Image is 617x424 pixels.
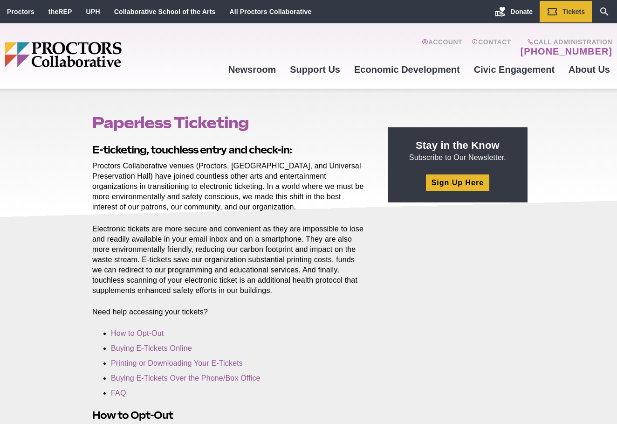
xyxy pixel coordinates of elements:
[5,42,193,67] img: Proctors logo
[388,214,528,330] iframe: Advertisement
[472,38,511,57] a: Contact
[92,224,366,296] p: Electronic tickets are more secure and convenient as they are impossible to lose and readily avai...
[229,8,311,15] a: All Proctors Collaborative
[467,57,562,82] a: Civic Engagement
[111,389,126,397] a: FAQ
[540,1,592,22] a: Tickets
[521,46,612,57] a: [PHONE_NUMBER]
[92,144,292,156] strong: E-ticketing, touchless entry and check-in:
[92,114,366,132] h1: Paperless Ticketing
[347,57,467,82] a: Economic Development
[86,8,100,15] a: UPH
[592,1,617,22] a: Search
[416,139,500,151] strong: Stay in the Know
[111,359,243,367] a: Printing or Downloading Your E-Tickets
[562,8,585,15] span: Tickets
[92,161,366,212] p: Proctors Collaborative venues (Proctors, [GEOGRAPHIC_DATA], and Universal Preservation Hall) have...
[422,38,462,57] a: Account
[92,409,173,421] strong: How to Opt-Out
[511,8,533,15] span: Donate
[283,57,347,82] a: Support Us
[111,344,192,352] a: Buying E-Tickets Online
[111,374,261,382] a: Buying E-Tickets Over the Phone/Box Office
[562,57,617,82] a: About Us
[48,8,72,15] a: theREP
[7,8,34,15] a: Proctors
[114,8,216,15] a: Collaborative School of the Arts
[92,307,366,317] p: Need help accessing your tickets?
[221,57,283,82] a: Newsroom
[399,139,516,163] p: Subscribe to Our Newsletter.
[488,1,540,22] a: Donate
[111,329,164,337] a: How to Opt-Out
[426,174,489,191] a: Sign Up Here
[518,38,612,46] span: Call Administration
